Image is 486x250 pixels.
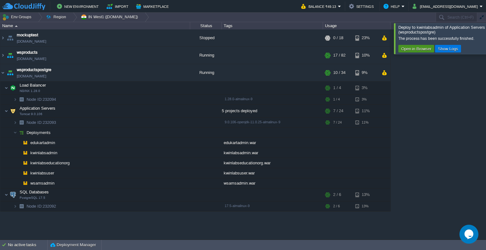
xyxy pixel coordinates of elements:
[355,188,376,201] div: 13%
[383,3,402,10] button: Help
[355,47,376,64] div: 10%
[355,118,376,127] div: 11%
[459,225,480,244] iframe: chat widget
[26,97,57,102] a: Node ID:232094
[222,158,323,168] div: kwinlabseducationorg.war
[19,190,50,194] a: SQL DatabasesPostgreSQL 17.5
[17,49,38,56] a: wsproducts
[17,67,51,73] span: wsproductspostgre
[349,3,376,10] button: Settings
[190,29,222,46] div: Stopped
[17,201,26,211] img: AMDAwAAAACH5BAEAAAAALAAAAAABAAEAAAICRAEAOw==
[355,95,376,104] div: 3%
[333,82,341,94] div: 1 / 4
[9,82,17,94] img: AMDAwAAAACH5BAEAAAAALAAAAAABAAEAAAICRAEAOw==
[9,105,17,117] img: AMDAwAAAACH5BAEAAAAALAAAAAABAAEAAAICRAEAOw==
[0,47,5,64] img: AMDAwAAAACH5BAEAAAAALAAAAAABAAEAAAICRAEAOw==
[222,138,323,148] div: edukartadmin.war
[13,201,17,211] img: AMDAwAAAACH5BAEAAAAALAAAAAABAAEAAAICRAEAOw==
[17,168,21,178] img: AMDAwAAAACH5BAEAAAAALAAAAAABAAEAAAICRAEAOw==
[225,97,252,101] span: 1.28.0-almalinux-9
[190,64,222,81] div: Running
[222,178,323,188] div: wsamsadmin.war
[19,83,47,88] a: Load BalancerNGINX 1.28.0
[46,13,68,21] button: Region
[355,29,376,46] div: 23%
[81,13,140,21] button: IN West1 ([DOMAIN_NAME])
[20,89,40,93] span: NGINX 1.28.0
[8,240,47,250] div: No active tasks
[2,3,45,10] img: CloudJiffy
[26,130,52,135] span: Deployments
[225,204,250,208] span: 17.5-almalinux-9
[13,95,17,104] img: AMDAwAAAACH5BAEAAAAALAAAAAABAAEAAAICRAEAOw==
[17,128,26,137] img: AMDAwAAAACH5BAEAAAAALAAAAAABAAEAAAICRAEAOw==
[6,47,15,64] img: AMDAwAAAACH5BAEAAAAALAAAAAABAAEAAAICRAEAOw==
[17,158,21,168] img: AMDAwAAAACH5BAEAAAAALAAAAAABAAEAAAICRAEAOw==
[333,105,343,117] div: 7 / 24
[21,168,30,178] img: AMDAwAAAACH5BAEAAAAALAAAAAABAAEAAAICRAEAOw==
[15,25,18,27] img: AMDAwAAAACH5BAEAAAAALAAAAAABAAEAAAICRAEAOw==
[323,22,390,29] div: Usage
[355,82,376,94] div: 3%
[4,188,8,201] img: AMDAwAAAACH5BAEAAAAALAAAAAABAAEAAAICRAEAOw==
[20,196,45,200] span: PostgreSQL 17.5
[27,204,43,209] span: Node ID:
[30,150,58,155] a: kwinlabsadmin
[4,105,8,117] img: AMDAwAAAACH5BAEAAAAALAAAAAABAAEAAAICRAEAOw==
[136,3,171,10] button: Marketplace
[190,22,221,29] div: Status
[355,201,376,211] div: 13%
[301,3,338,10] button: Balance ₹49.13
[30,140,56,145] a: edukartadmin
[222,148,323,158] div: kwinlabsadmin.war
[27,120,43,125] span: Node ID:
[30,180,55,186] a: wsamsadmin
[17,32,38,38] a: mockuptest
[1,22,190,29] div: Name
[17,178,21,188] img: AMDAwAAAACH5BAEAAAAALAAAAAABAAEAAAICRAEAOw==
[19,82,47,88] span: Load Balancer
[0,64,5,81] img: AMDAwAAAACH5BAEAAAAALAAAAAABAAEAAAICRAEAOw==
[333,188,341,201] div: 2 / 6
[17,73,46,79] a: [DOMAIN_NAME]
[13,128,17,137] img: AMDAwAAAACH5BAEAAAAALAAAAAABAAEAAAICRAEAOw==
[17,148,21,158] img: AMDAwAAAACH5BAEAAAAALAAAAAABAAEAAAICRAEAOw==
[333,64,346,81] div: 10 / 34
[30,160,71,166] a: kwinlabseducationorg
[30,170,55,176] span: kwinlabsuser
[21,148,30,158] img: AMDAwAAAACH5BAEAAAAALAAAAAABAAEAAAICRAEAOw==
[333,201,340,211] div: 2 / 6
[436,46,460,52] button: Show Logs
[413,3,480,10] button: [EMAIL_ADDRESS][DOMAIN_NAME]
[27,97,43,102] span: Node ID:
[222,22,323,29] div: Tags
[26,120,57,125] a: Node ID:232093
[21,138,30,148] img: AMDAwAAAACH5BAEAAAAALAAAAAABAAEAAAICRAEAOw==
[21,178,30,188] img: AMDAwAAAACH5BAEAAAAALAAAAAABAAEAAAICRAEAOw==
[222,168,323,178] div: kwinlabsuser.war
[107,3,130,10] button: Import
[399,46,433,52] button: Open in Browser
[50,242,96,248] button: Deployment Manager
[2,13,34,21] button: Env Groups
[355,64,376,81] div: 9%
[190,47,222,64] div: Running
[26,97,57,102] span: 232094
[13,118,17,127] img: AMDAwAAAACH5BAEAAAAALAAAAAABAAEAAAICRAEAOw==
[17,118,26,127] img: AMDAwAAAACH5BAEAAAAALAAAAAABAAEAAAICRAEAOw==
[0,29,5,46] img: AMDAwAAAACH5BAEAAAAALAAAAAABAAEAAAICRAEAOw==
[333,118,342,127] div: 7 / 24
[26,204,57,209] span: 232092
[57,3,101,10] button: New Environment
[17,95,26,104] img: AMDAwAAAACH5BAEAAAAALAAAAAABAAEAAAICRAEAOw==
[26,120,57,125] span: 232093
[333,29,343,46] div: 0 / 18
[9,188,17,201] img: AMDAwAAAACH5BAEAAAAALAAAAAABAAEAAAICRAEAOw==
[19,106,56,111] span: Application Servers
